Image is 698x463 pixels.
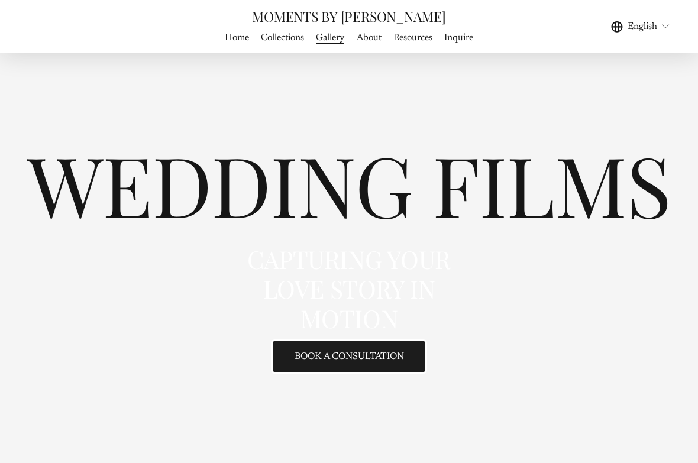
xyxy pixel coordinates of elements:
a: MOMENTS BY [PERSON_NAME] [252,7,445,25]
a: BOOK A CONSULTATION [271,339,426,374]
span: English [628,20,657,34]
a: Collections [261,30,304,46]
a: folder dropdown [316,30,344,46]
div: language picker [611,19,670,35]
span: Gallery [316,31,344,45]
a: Inquire [444,30,473,46]
a: Resources [393,30,432,46]
a: Home [225,30,249,46]
span: CAPTURING YOUR LOVE STORY IN MOTION [247,242,457,334]
a: About [357,30,382,46]
h1: WEDDING FILMS [28,143,671,226]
